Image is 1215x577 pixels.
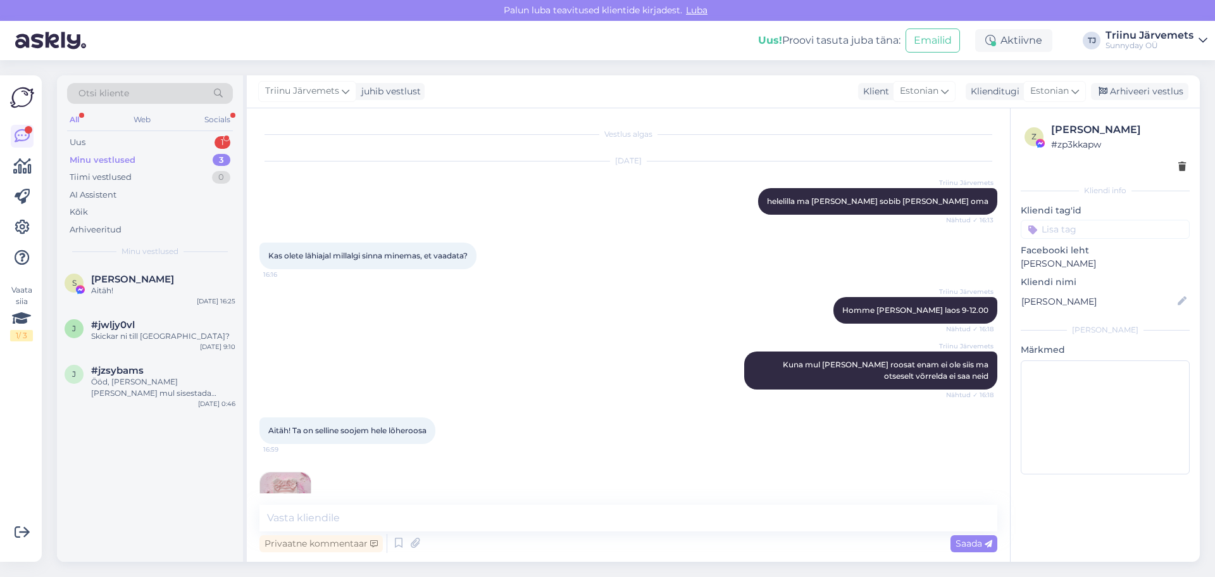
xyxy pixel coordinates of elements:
[939,287,994,296] span: Triinu Järvemets
[1021,343,1190,357] p: Märkmed
[72,278,77,288] span: S
[202,111,233,128] div: Socials
[70,136,85,149] div: Uus
[1021,204,1190,217] p: Kliendi tag'id
[1021,244,1190,257] p: Facebooki leht
[268,426,427,435] span: Aitäh! Ta on selline soojem hele lõheroosa
[131,111,153,128] div: Web
[1051,122,1186,137] div: [PERSON_NAME]
[72,324,76,333] span: j
[72,369,76,379] span: j
[268,251,468,260] span: Kas olete lähiajal millalgi sinna minemas, et vaadata?
[758,34,782,46] b: Uus!
[91,274,174,285] span: Sirel Rootsma
[1021,220,1190,239] input: Lisa tag
[197,296,235,306] div: [DATE] 16:25
[67,111,82,128] div: All
[1106,30,1207,51] a: Triinu JärvemetsSunnyday OÜ
[259,535,383,552] div: Privaatne kommentaar
[200,342,235,352] div: [DATE] 9:10
[1106,30,1193,41] div: Triinu Järvemets
[212,171,230,184] div: 0
[260,472,311,523] img: Attachment
[966,85,1019,98] div: Klienditugi
[91,365,144,376] span: #jzsybams
[91,285,235,296] div: Aitäh!
[767,196,988,206] span: helelilla ma [PERSON_NAME] sobib [PERSON_NAME] oma
[121,246,178,257] span: Minu vestlused
[946,324,994,334] span: Nähtud ✓ 16:18
[91,319,135,331] span: #jwljy0vl
[70,154,135,167] div: Minu vestlused
[906,29,960,53] button: Emailid
[10,86,34,110] img: Askly Logo
[758,33,900,48] div: Proovi tasuta juba täna:
[70,189,116,201] div: AI Assistent
[265,84,339,98] span: Triinu Järvemets
[70,224,121,236] div: Arhiveeritud
[783,360,990,381] span: Kuna mul [PERSON_NAME] roosat enam ei ole siis ma otseselt võrrelda ei saa neid
[1106,41,1193,51] div: Sunnyday OÜ
[215,136,230,149] div: 1
[956,538,992,549] span: Saada
[858,85,889,98] div: Klient
[939,178,994,187] span: Triinu Järvemets
[259,129,997,140] div: Vestlus algas
[1051,137,1186,151] div: # zp3kkapw
[70,206,88,219] div: Kõik
[70,171,132,184] div: Tiimi vestlused
[1021,185,1190,196] div: Kliendi info
[946,390,994,400] span: Nähtud ✓ 16:18
[263,270,311,279] span: 16:16
[1091,83,1188,100] div: Arhiveeri vestlus
[975,29,1052,52] div: Aktiivne
[10,330,33,341] div: 1 / 3
[1031,132,1037,141] span: z
[939,341,994,351] span: Triinu Järvemets
[198,399,235,409] div: [DATE] 0:46
[78,87,129,100] span: Otsi kliente
[1021,324,1190,336] div: [PERSON_NAME]
[259,155,997,167] div: [DATE]
[1083,32,1100,49] div: TJ
[1021,295,1175,308] input: Lisa nimi
[946,215,994,225] span: Nähtud ✓ 16:13
[842,305,988,315] span: Homme [PERSON_NAME] laos 9-12.00
[91,331,235,342] div: Skickar ni till [GEOGRAPHIC_DATA]?
[682,4,711,16] span: Luba
[356,85,421,98] div: juhib vestlust
[91,376,235,399] div: Ööd, [PERSON_NAME] [PERSON_NAME] mul sisestada sooduskoode? Mul on neid üsna mitu kogunenud [PERS...
[10,284,33,341] div: Vaata siia
[900,84,938,98] span: Estonian
[1021,257,1190,270] p: [PERSON_NAME]
[1030,84,1069,98] span: Estonian
[1021,276,1190,289] p: Kliendi nimi
[263,445,311,454] span: 16:59
[213,154,230,167] div: 3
